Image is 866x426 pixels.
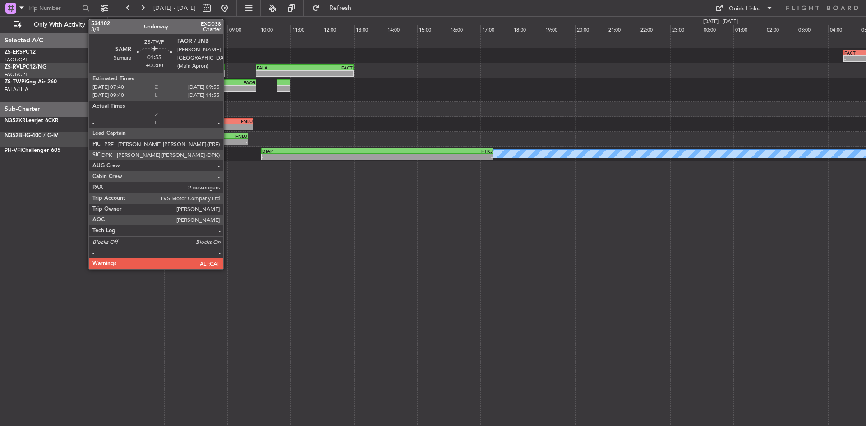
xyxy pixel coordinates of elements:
[5,133,26,138] span: N352BH
[5,79,24,85] span: ZS-TWP
[575,25,607,33] div: 20:00
[377,148,492,154] div: HTKJ
[133,139,190,145] div: -
[259,25,290,33] div: 10:00
[5,86,28,93] a: FALA/HLA
[702,25,733,33] div: 00:00
[262,154,377,160] div: -
[257,65,304,70] div: FALA
[5,148,60,153] a: 9H-VFIChallenger 605
[729,5,760,14] div: Quick Links
[322,25,354,33] div: 12:00
[670,25,702,33] div: 23:00
[186,86,221,91] div: -
[703,18,738,26] div: [DATE] - [DATE]
[797,25,828,33] div: 03:00
[512,25,544,33] div: 18:00
[5,50,23,55] span: ZS-ERS
[480,25,512,33] div: 17:00
[5,118,26,124] span: N352XR
[844,56,866,61] div: -
[101,25,133,33] div: 05:00
[5,50,36,55] a: ZS-ERSPC12
[164,25,196,33] div: 07:00
[5,148,22,153] span: 9H-VFI
[133,124,193,130] div: -
[322,5,359,11] span: Refresh
[221,80,255,85] div: FAOR
[186,80,221,85] div: SAMR
[133,25,164,33] div: 06:00
[5,64,46,70] a: ZS-RVLPC12/NG
[5,71,28,78] a: FACT/CPT
[227,25,259,33] div: 09:00
[386,25,417,33] div: 14:00
[607,25,638,33] div: 21:00
[257,71,304,76] div: -
[828,25,860,33] div: 04:00
[109,18,144,26] div: [DATE] - [DATE]
[308,1,362,15] button: Refresh
[193,119,253,124] div: FNLU
[23,22,95,28] span: Only With Activity
[733,25,765,33] div: 01:00
[5,133,58,138] a: N352BHG-400 / G-IV
[5,118,59,124] a: N352XRLearjet 60XR
[5,79,57,85] a: ZS-TWPKing Air 260
[193,124,253,130] div: -
[133,119,193,124] div: FDSK
[153,4,196,12] span: [DATE] - [DATE]
[10,18,98,32] button: Only With Activity
[290,25,322,33] div: 11:00
[305,65,353,70] div: FACT
[354,25,386,33] div: 13:00
[178,71,201,76] div: -
[5,56,28,63] a: FACT/CPT
[765,25,797,33] div: 02:00
[201,65,224,70] div: FALA
[190,139,247,145] div: -
[262,148,377,154] div: DIAP
[305,71,353,76] div: -
[639,25,670,33] div: 22:00
[377,154,492,160] div: -
[133,133,190,139] div: FDSK
[178,65,201,70] div: PAFU
[417,25,449,33] div: 15:00
[449,25,480,33] div: 16:00
[5,64,23,70] span: ZS-RVL
[221,86,255,91] div: -
[711,1,778,15] button: Quick Links
[201,71,224,76] div: -
[190,133,247,139] div: FNLU
[196,25,227,33] div: 08:00
[28,1,79,15] input: Trip Number
[544,25,575,33] div: 19:00
[844,50,866,55] div: FACT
